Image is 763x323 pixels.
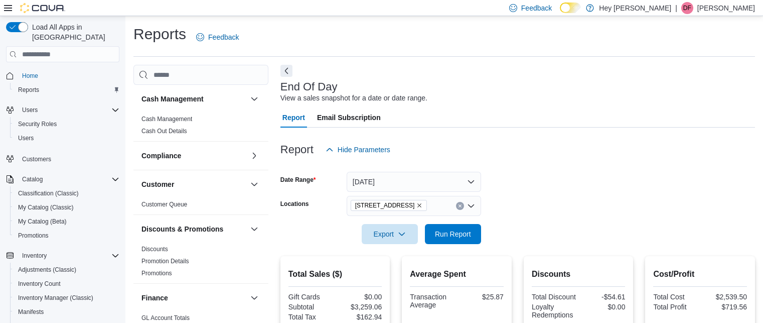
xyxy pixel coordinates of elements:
span: Run Report [435,229,471,239]
span: Feedback [521,3,552,13]
span: Discounts [141,245,168,253]
a: Inventory Manager (Classic) [14,292,97,304]
span: Promotion Details [141,257,189,265]
h3: Finance [141,293,168,303]
button: Open list of options [467,202,475,210]
span: Reports [18,86,39,94]
label: Locations [280,200,309,208]
span: Classification (Classic) [14,187,119,199]
button: Export [362,224,418,244]
span: Inventory [18,250,119,262]
span: Home [18,69,119,82]
button: [DATE] [347,172,481,192]
div: Total Discount [532,293,576,301]
div: Cash Management [133,113,268,141]
div: $25.87 [459,293,504,301]
a: Adjustments (Classic) [14,264,80,276]
span: Hide Parameters [338,145,390,155]
button: Remove 15820 Stony Plain Road from selection in this group [416,202,422,208]
span: My Catalog (Classic) [14,201,119,213]
span: Export [368,224,412,244]
span: GL Account Totals [141,314,190,322]
button: Inventory [2,249,123,263]
div: View a sales snapshot for a date or date range. [280,93,427,103]
span: Feedback [208,32,239,42]
span: Inventory Count [14,278,119,290]
button: Inventory Count [10,277,123,291]
a: Inventory Count [14,278,65,290]
img: Cova [20,3,65,13]
span: Catalog [22,175,43,183]
a: Classification (Classic) [14,187,83,199]
button: Finance [141,293,246,303]
div: Gift Cards [288,293,333,301]
span: Adjustments (Classic) [18,266,76,274]
span: Manifests [14,306,119,318]
span: Customers [18,152,119,165]
h3: End Of Day [280,81,338,93]
p: Hey [PERSON_NAME] [599,2,671,14]
span: Inventory [22,252,47,260]
span: Classification (Classic) [18,189,79,197]
h3: Compliance [141,151,181,161]
span: Users [18,104,119,116]
a: Reports [14,84,43,96]
div: $162.94 [337,313,382,321]
div: -$54.61 [580,293,625,301]
button: Promotions [10,229,123,243]
span: 15820 Stony Plain Road [351,200,427,211]
h2: Cost/Profit [653,268,747,280]
p: | [675,2,677,14]
button: Reports [10,83,123,97]
button: Adjustments (Classic) [10,263,123,277]
a: GL Account Totals [141,314,190,321]
span: Customer Queue [141,200,187,208]
a: Home [18,70,42,82]
button: Hide Parameters [322,140,394,160]
span: Load All Apps in [GEOGRAPHIC_DATA] [28,22,119,42]
button: Compliance [141,151,246,161]
button: Users [10,131,123,145]
span: Inventory Manager (Classic) [18,294,93,302]
span: Security Roles [14,118,119,130]
button: Finance [248,292,260,304]
button: Next [280,65,292,77]
button: Clear input [456,202,464,210]
div: Total Profit [653,303,698,311]
div: Subtotal [288,303,333,311]
span: Promotions [18,232,49,240]
span: Users [22,106,38,114]
span: [STREET_ADDRESS] [355,200,415,210]
button: Discounts & Promotions [248,223,260,235]
button: Security Roles [10,117,123,131]
span: Cash Out Details [141,127,187,135]
h1: Reports [133,24,186,44]
div: Customer [133,198,268,214]
a: Promotion Details [141,258,189,265]
button: My Catalog (Classic) [10,200,123,214]
div: Loyalty Redemptions [532,303,576,319]
button: Customer [141,179,246,189]
a: Customers [18,153,55,165]
div: Total Cost [653,293,698,301]
button: Catalog [18,173,47,185]
a: Cash Out Details [141,128,187,135]
input: Dark Mode [560,3,581,13]
button: Users [2,103,123,117]
a: Discounts [141,246,168,253]
button: Discounts & Promotions [141,224,246,234]
div: $2,539.50 [702,293,747,301]
button: Home [2,68,123,83]
h3: Cash Management [141,94,204,104]
h2: Discounts [532,268,626,280]
span: My Catalog (Beta) [14,216,119,228]
a: My Catalog (Beta) [14,216,71,228]
button: Classification (Classic) [10,186,123,200]
span: Customers [22,155,51,163]
a: Promotions [14,230,53,242]
span: Cash Management [141,115,192,123]
a: Promotions [141,270,172,277]
a: Customer Queue [141,201,187,208]
button: Cash Management [248,93,260,105]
